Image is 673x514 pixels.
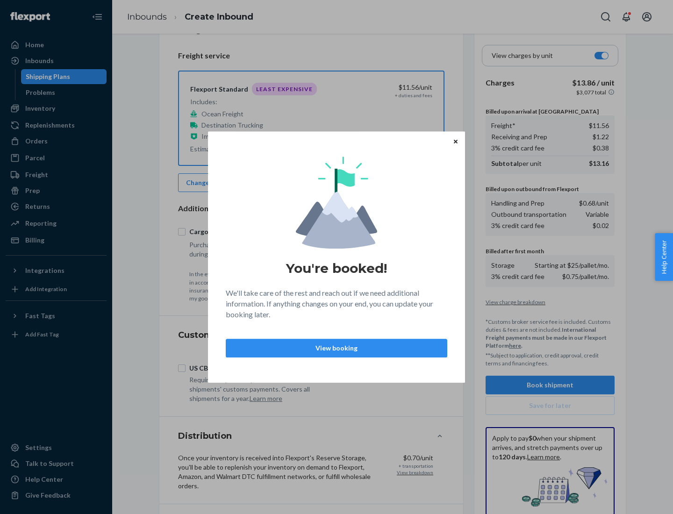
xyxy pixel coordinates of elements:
button: View booking [226,339,447,357]
h1: You're booked! [286,260,387,277]
img: svg+xml,%3Csvg%20viewBox%3D%220%200%20174%20197%22%20fill%3D%22none%22%20xmlns%3D%22http%3A%2F%2F... [296,157,377,249]
p: View booking [234,343,439,353]
button: Close [451,136,460,146]
p: We'll take care of the rest and reach out if we need additional information. If anything changes ... [226,288,447,320]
